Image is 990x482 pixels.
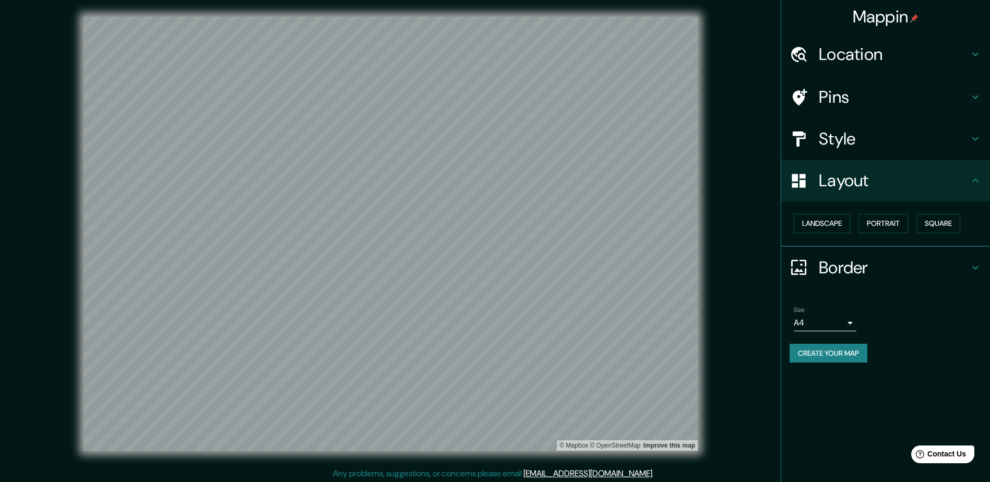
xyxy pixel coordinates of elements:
div: Layout [781,160,990,201]
div: A4 [794,315,856,331]
button: Square [916,214,960,233]
div: Pins [781,76,990,118]
div: Border [781,247,990,288]
img: pin-icon.png [910,14,919,22]
a: Mapbox [559,442,588,449]
iframe: Help widget launcher [897,441,979,471]
div: Location [781,33,990,75]
canvas: Map [84,17,698,451]
h4: Location [819,44,969,65]
div: . [654,467,655,480]
h4: Border [819,257,969,278]
h4: Layout [819,170,969,191]
div: Style [781,118,990,160]
a: Map feedback [643,442,695,449]
button: Create your map [790,344,867,363]
button: Portrait [858,214,908,233]
h4: Style [819,128,969,149]
p: Any problems, suggestions, or concerns please email . [333,467,654,480]
button: Landscape [794,214,850,233]
label: Size [794,305,805,314]
h4: Pins [819,87,969,107]
a: OpenStreetMap [590,442,640,449]
a: [EMAIL_ADDRESS][DOMAIN_NAME] [523,468,652,479]
div: . [655,467,658,480]
h4: Mappin [853,6,919,27]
